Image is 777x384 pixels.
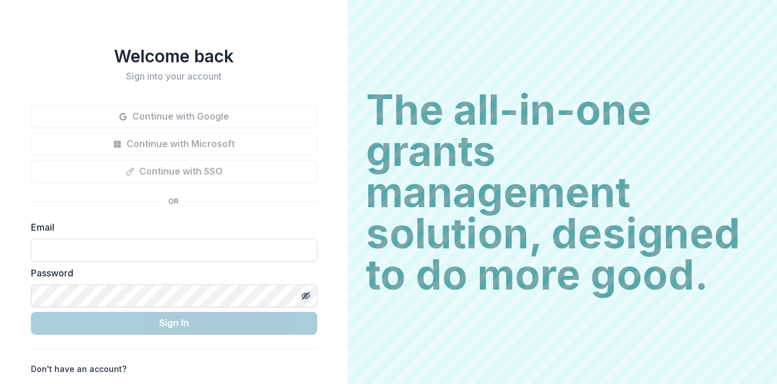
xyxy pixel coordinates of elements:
label: Email [31,220,310,234]
button: Continue with Google [31,105,317,128]
label: Password [31,266,310,280]
button: Toggle password visibility [297,287,315,305]
button: Continue with Microsoft [31,133,317,156]
h1: Welcome back [31,46,317,66]
p: Don't have an account? [31,363,127,375]
button: Continue with SSO [31,160,317,183]
h2: Sign into your account [31,71,317,82]
button: Sign In [31,312,317,335]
